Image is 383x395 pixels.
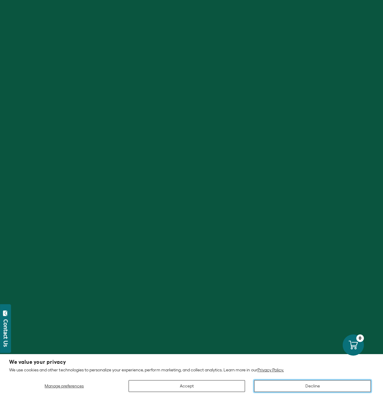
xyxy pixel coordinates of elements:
[356,334,364,342] div: 0
[257,367,284,372] a: Privacy Policy.
[9,367,374,373] p: We use cookies and other technologies to personalize your experience, perform marketing, and coll...
[129,380,245,392] button: Accept
[9,380,119,392] button: Manage preferences
[9,360,374,365] h2: We value your privacy
[45,383,84,388] span: Manage preferences
[254,380,371,392] button: Decline
[3,319,9,347] div: Contact Us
